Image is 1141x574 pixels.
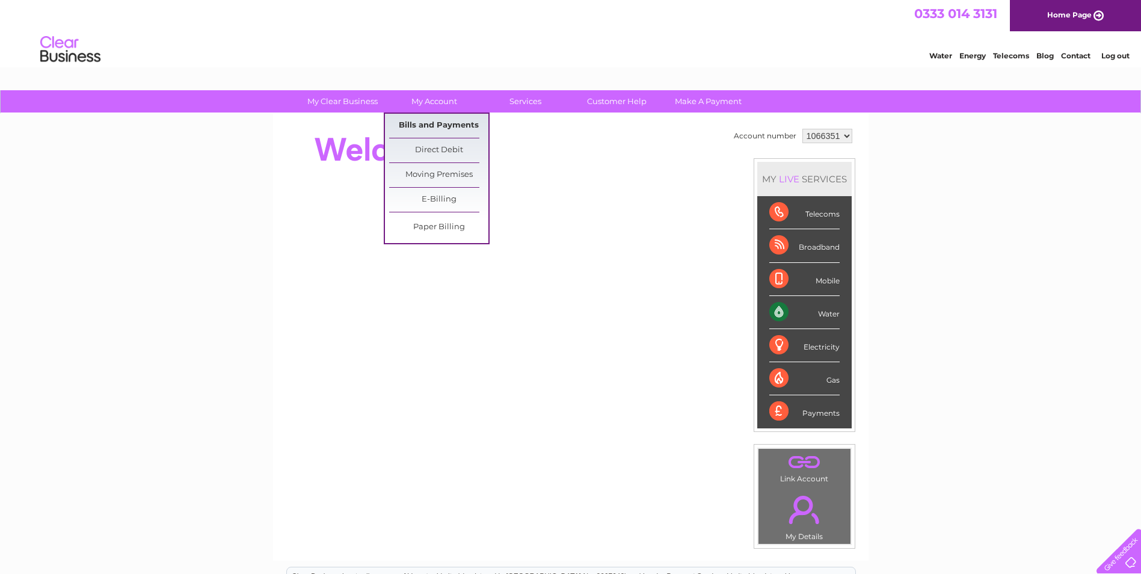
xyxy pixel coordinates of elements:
[40,31,101,68] img: logo.png
[769,395,840,428] div: Payments
[758,486,851,545] td: My Details
[761,452,847,473] a: .
[287,7,855,58] div: Clear Business is a trading name of Verastar Limited (registered in [GEOGRAPHIC_DATA] No. 3667643...
[929,51,952,60] a: Water
[389,138,488,162] a: Direct Debit
[293,90,392,113] a: My Clear Business
[769,329,840,362] div: Electricity
[769,296,840,329] div: Water
[567,90,666,113] a: Customer Help
[389,114,488,138] a: Bills and Payments
[389,188,488,212] a: E-Billing
[757,162,852,196] div: MY SERVICES
[769,362,840,395] div: Gas
[731,126,799,146] td: Account number
[993,51,1029,60] a: Telecoms
[389,215,488,239] a: Paper Billing
[769,196,840,229] div: Telecoms
[476,90,575,113] a: Services
[1101,51,1130,60] a: Log out
[914,6,997,21] a: 0333 014 3131
[1036,51,1054,60] a: Blog
[959,51,986,60] a: Energy
[384,90,484,113] a: My Account
[769,263,840,296] div: Mobile
[761,489,847,531] a: .
[389,163,488,187] a: Moving Premises
[777,173,802,185] div: LIVE
[1061,51,1090,60] a: Contact
[659,90,758,113] a: Make A Payment
[769,229,840,262] div: Broadband
[758,448,851,486] td: Link Account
